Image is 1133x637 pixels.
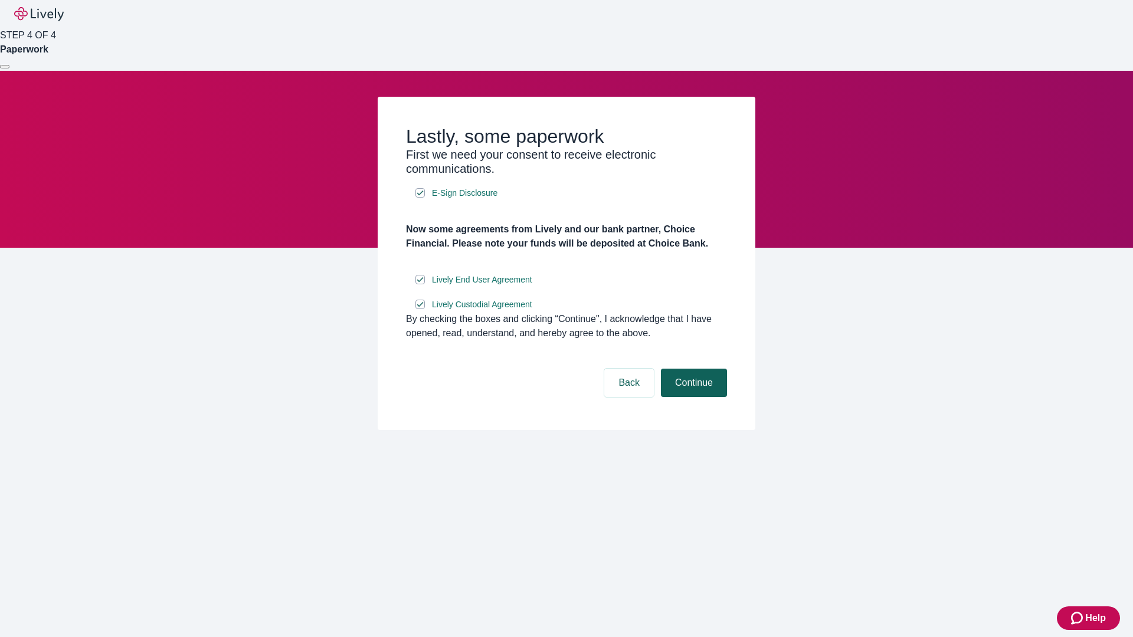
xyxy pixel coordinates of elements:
button: Zendesk support iconHelp [1057,606,1120,630]
button: Continue [661,369,727,397]
span: Help [1085,611,1106,625]
a: e-sign disclosure document [430,297,535,312]
span: Lively End User Agreement [432,274,532,286]
h2: Lastly, some paperwork [406,125,727,147]
a: e-sign disclosure document [430,186,500,201]
h3: First we need your consent to receive electronic communications. [406,147,727,176]
svg: Zendesk support icon [1071,611,1085,625]
span: E-Sign Disclosure [432,187,497,199]
span: Lively Custodial Agreement [432,298,532,311]
button: Back [604,369,654,397]
img: Lively [14,7,64,21]
h4: Now some agreements from Lively and our bank partner, Choice Financial. Please note your funds wi... [406,222,727,251]
div: By checking the boxes and clicking “Continue", I acknowledge that I have opened, read, understand... [406,312,727,340]
a: e-sign disclosure document [430,272,535,287]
